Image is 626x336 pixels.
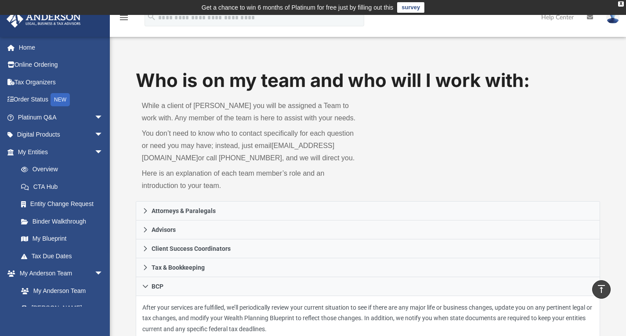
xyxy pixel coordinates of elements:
[136,277,601,296] a: BCP
[94,265,112,283] span: arrow_drop_down
[6,108,116,126] a: Platinum Q&Aarrow_drop_down
[618,1,624,7] div: close
[142,167,362,192] p: Here is an explanation of each team member’s role and an introduction to your team.
[6,91,116,109] a: Order StatusNEW
[397,2,424,13] a: survey
[142,100,362,124] p: While a client of [PERSON_NAME] you will be assigned a Team to work with. Any member of the team ...
[94,143,112,161] span: arrow_drop_down
[12,300,112,328] a: [PERSON_NAME] System
[142,142,334,162] a: [EMAIL_ADDRESS][DOMAIN_NAME]
[119,12,129,23] i: menu
[6,39,116,56] a: Home
[6,73,116,91] a: Tax Organizers
[12,195,116,213] a: Entity Change Request
[136,68,601,94] h1: Who is on my team and who will I work with:
[12,247,116,265] a: Tax Due Dates
[142,127,362,164] p: You don’t need to know who to contact specifically for each question or need you may have; instea...
[94,108,112,126] span: arrow_drop_down
[12,161,116,178] a: Overview
[202,2,394,13] div: Get a chance to win 6 months of Platinum for free just by filling out this
[152,246,231,252] span: Client Success Coordinators
[12,213,116,230] a: Binder Walkthrough
[136,239,601,258] a: Client Success Coordinators
[152,283,163,289] span: BCP
[147,12,156,22] i: search
[596,284,607,294] i: vertical_align_top
[6,265,112,282] a: My Anderson Teamarrow_drop_down
[12,230,112,248] a: My Blueprint
[592,280,611,299] a: vertical_align_top
[12,282,108,300] a: My Anderson Team
[6,126,116,144] a: Digital Productsarrow_drop_down
[119,17,129,23] a: menu
[136,201,601,220] a: Attorneys & Paralegals
[4,11,83,28] img: Anderson Advisors Platinum Portal
[94,126,112,144] span: arrow_drop_down
[152,227,176,233] span: Advisors
[136,220,601,239] a: Advisors
[152,264,205,271] span: Tax & Bookkeeping
[142,302,594,335] p: After your services are fulfilled, we’ll periodically review your current situation to see if the...
[136,258,601,277] a: Tax & Bookkeeping
[6,143,116,161] a: My Entitiesarrow_drop_down
[6,56,116,74] a: Online Ordering
[152,208,216,214] span: Attorneys & Paralegals
[12,178,116,195] a: CTA Hub
[51,93,70,106] div: NEW
[606,11,619,24] img: User Pic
